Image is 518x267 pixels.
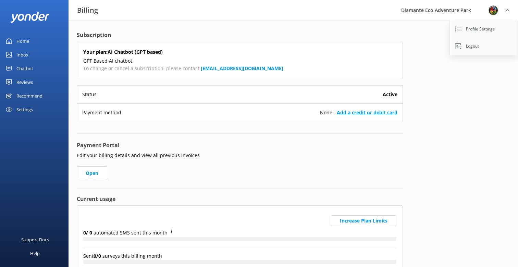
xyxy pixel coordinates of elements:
div: Reviews [16,75,33,89]
h3: Billing [77,5,98,16]
p: Status [82,91,97,98]
div: Home [16,34,29,48]
p: To change or cancel a subscription, please contact [83,65,396,72]
p: automated SMS sent this month [83,229,396,237]
img: 831-1756915225.png [488,5,498,15]
h5: Your plan: AI Chatbot (GPT based) [83,48,396,56]
p: Sent surveys this billing month [83,252,396,260]
h4: Current usage [77,195,403,204]
strong: 0 / 0 [94,253,102,259]
span: None - [320,109,397,116]
strong: 0 / 0 [83,229,94,236]
p: Edit your billing details and view all previous invoices [77,152,403,159]
div: Recommend [16,89,42,103]
p: GPT Based AI chatbot [83,57,396,65]
div: Help [30,246,40,260]
p: Payment method [82,109,121,116]
a: [EMAIL_ADDRESS][DOMAIN_NAME] [201,65,283,72]
div: Settings [16,103,33,116]
a: Increase Plan Limits [331,212,396,229]
div: Inbox [16,48,28,62]
b: Active [383,91,397,98]
div: Support Docs [21,233,49,246]
img: yonder-white-logo.png [10,12,50,23]
h4: Subscription [77,31,403,40]
h4: Payment Portal [77,141,403,150]
a: Add a credit or debit card [337,109,397,116]
button: Increase Plan Limits [331,215,396,226]
a: Open [77,166,107,180]
div: Chatbot [16,62,33,75]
